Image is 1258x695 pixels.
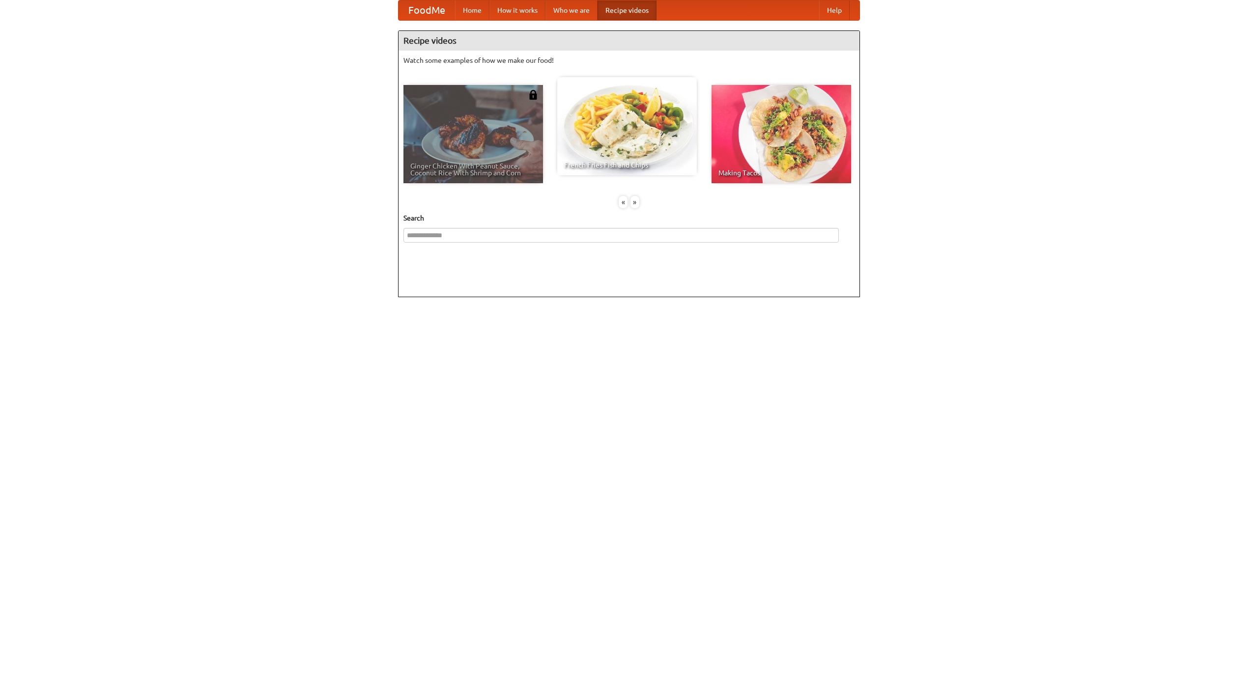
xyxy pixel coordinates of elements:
a: French Fries Fish and Chips [557,77,697,175]
a: Making Tacos [712,85,851,183]
a: Recipe videos [598,0,657,20]
div: » [630,196,639,208]
a: Who we are [545,0,598,20]
span: French Fries Fish and Chips [564,162,690,168]
a: Home [455,0,489,20]
p: Watch some examples of how we make our food! [403,56,855,65]
a: FoodMe [399,0,455,20]
h5: Search [403,213,855,223]
div: « [619,196,628,208]
h4: Recipe videos [399,31,859,51]
img: 483408.png [528,90,538,100]
a: How it works [489,0,545,20]
span: Making Tacos [718,169,844,176]
a: Help [819,0,850,20]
